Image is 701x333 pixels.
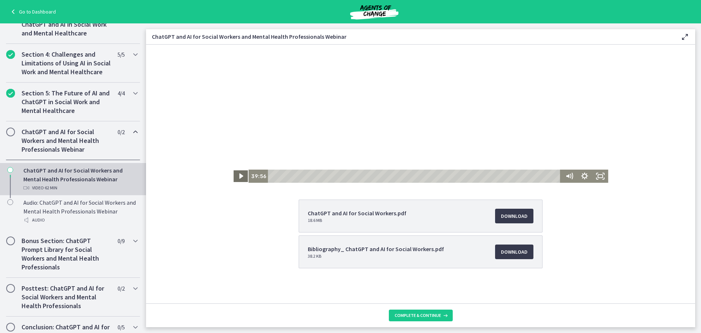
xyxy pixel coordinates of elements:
span: 0 / 9 [118,236,125,245]
span: Complete & continue [395,313,441,318]
h2: Posttest: ChatGPT and AI for Social Workers and Mental Health Professionals [22,284,111,310]
span: 0 / 2 [118,284,125,293]
a: Download [495,209,533,223]
span: 4 / 4 [118,89,125,98]
img: Agents of Change [330,3,418,20]
div: Audio [23,216,137,224]
h2: Section 3: Effective Use of ChatGPT and AI in Social Work and Mental Healthcare [22,11,111,38]
i: Completed [6,89,15,98]
i: Completed [6,50,15,59]
span: ChatGPT and AI for Social Workers.pdf [308,209,406,217]
div: ChatGPT and AI for Social Workers and Mental Health Professionals Webinar [23,166,137,192]
h2: ChatGPT and AI for Social Workers and Mental Health Professionals Webinar [22,128,111,154]
div: Video [23,183,137,192]
h2: Section 4: Challenges and Limitations of Using AI in Social Work and Mental Healthcare [22,50,111,76]
a: Download [495,245,533,259]
span: 5 / 5 [118,50,125,59]
a: Go to Dashboard [9,7,56,16]
span: 18.6 MB [308,217,406,223]
h2: Section 5: The Future of AI and ChatGPT in Social Work and Mental Healthcare [22,89,111,115]
span: Download [501,212,528,220]
button: Complete & continue [389,310,453,321]
h2: Bonus Section: ChatGPT Prompt Library for Social Workers and Mental Health Professionals [22,236,111,272]
span: 38.2 KB [308,253,444,259]
h3: ChatGPT and AI for Social Workers and Mental Health Professionals Webinar [152,32,669,41]
span: Download [501,247,528,256]
span: · 62 min [44,183,57,192]
span: Bibliography_ ChatGPT and AI for Social Workers.pdf [308,245,444,253]
span: 0 / 5 [118,323,125,332]
div: Audio: ChatGPT and AI for Social Workers and Mental Health Professionals Webinar [23,198,137,224]
span: 0 / 2 [118,128,125,136]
